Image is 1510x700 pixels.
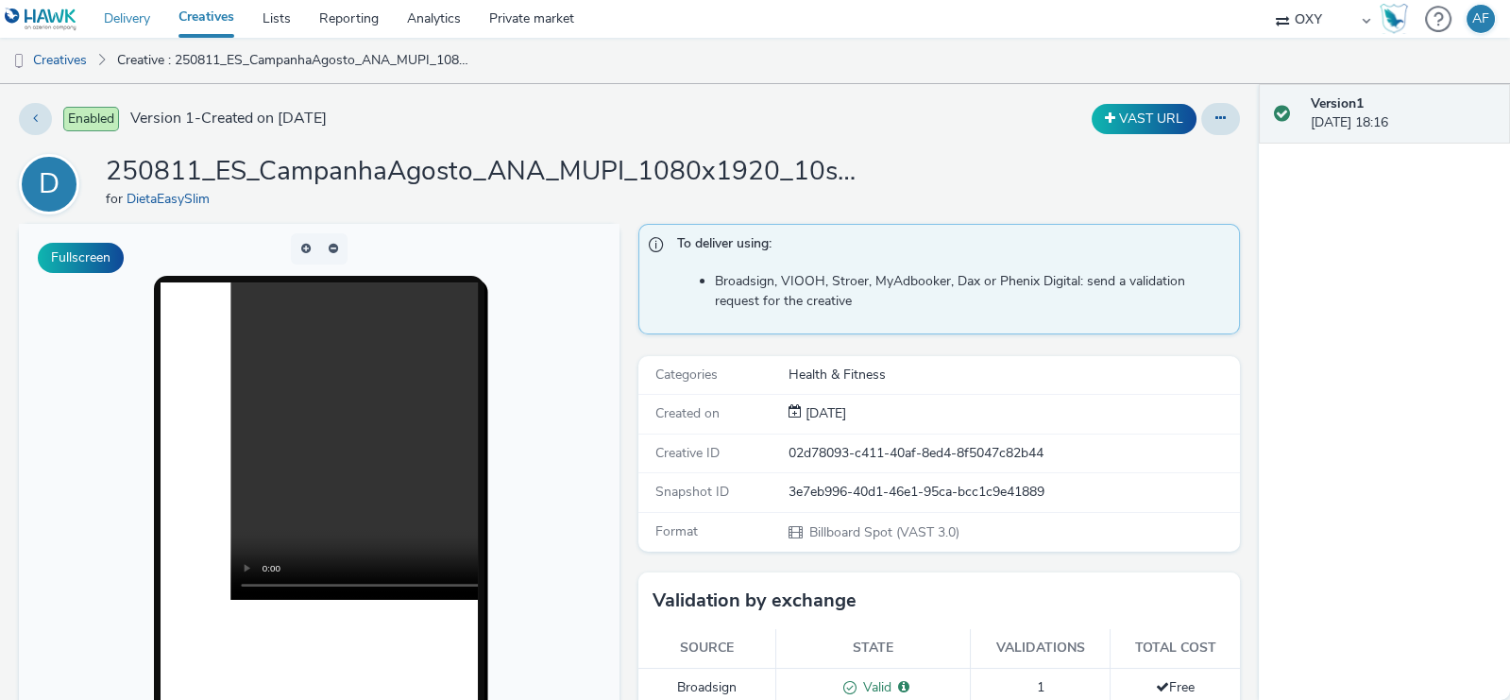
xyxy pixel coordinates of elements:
[857,678,891,696] span: Valid
[1472,5,1489,33] div: AF
[655,483,729,501] span: Snapshot ID
[1092,104,1196,134] button: VAST URL
[789,366,1237,384] div: Health & Fitness
[655,522,698,540] span: Format
[1311,94,1364,112] strong: Version 1
[802,404,846,423] div: Creation 16 September 2025, 18:16
[106,190,127,208] span: for
[9,52,28,71] img: dooh
[127,190,217,208] a: DietaEasySlim
[63,107,119,131] span: Enabled
[789,483,1237,502] div: 3e7eb996-40d1-46e1-95ca-bcc1c9e41889
[655,444,720,462] span: Creative ID
[1380,4,1408,34] img: Hawk Academy
[19,175,87,193] a: D
[970,629,1111,668] th: Validations
[807,523,959,541] span: Billboard Spot (VAST 3.0)
[39,158,59,211] div: D
[1087,104,1201,134] div: Duplicate the creative as a VAST URL
[1037,678,1044,696] span: 1
[1380,4,1416,34] a: Hawk Academy
[1156,678,1195,696] span: Free
[638,629,775,668] th: Source
[108,38,485,83] a: Creative : 250811_ES_CampanhaAgosto_ANA_MUPI_1080x1920_10s_VV 2.mp4
[38,243,124,273] button: Fullscreen
[106,154,861,190] h1: 250811_ES_CampanhaAgosto_ANA_MUPI_1080x1920_10s_VV 2.mp4
[802,404,846,422] span: [DATE]
[1111,629,1240,668] th: Total cost
[715,272,1229,311] li: Broadsign, VIOOH, Stroer, MyAdbooker, Dax or Phenix Digital: send a validation request for the cr...
[130,108,327,129] span: Version 1 - Created on [DATE]
[677,234,1219,259] span: To deliver using:
[775,629,970,668] th: State
[1311,94,1495,133] div: [DATE] 18:16
[655,404,720,422] span: Created on
[653,587,857,615] h3: Validation by exchange
[655,366,718,384] span: Categories
[789,444,1237,463] div: 02d78093-c411-40af-8ed4-8f5047c82b44
[5,8,77,31] img: undefined Logo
